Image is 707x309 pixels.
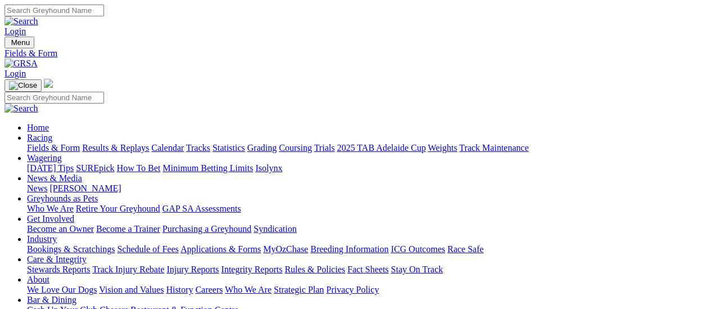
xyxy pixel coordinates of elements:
[163,224,251,234] a: Purchasing a Greyhound
[166,285,193,294] a: History
[76,163,114,173] a: SUREpick
[221,265,282,274] a: Integrity Reports
[27,224,94,234] a: Become an Owner
[27,194,98,203] a: Greyhounds as Pets
[195,285,223,294] a: Careers
[11,38,30,47] span: Menu
[428,143,457,153] a: Weights
[27,133,52,142] a: Racing
[9,81,37,90] img: Close
[27,173,82,183] a: News & Media
[4,69,26,78] a: Login
[186,143,210,153] a: Tracks
[27,244,703,254] div: Industry
[4,16,38,26] img: Search
[82,143,149,153] a: Results & Replays
[27,183,47,193] a: News
[274,285,324,294] a: Strategic Plan
[151,143,184,153] a: Calendar
[337,143,426,153] a: 2025 TAB Adelaide Cup
[181,244,261,254] a: Applications & Forms
[4,104,38,114] img: Search
[247,143,277,153] a: Grading
[4,5,104,16] input: Search
[254,224,296,234] a: Syndication
[163,163,253,173] a: Minimum Betting Limits
[4,92,104,104] input: Search
[44,79,53,88] img: logo-grsa-white.png
[314,143,335,153] a: Trials
[4,37,34,48] button: Toggle navigation
[27,214,74,223] a: Get Involved
[4,26,26,36] a: Login
[263,244,308,254] a: MyOzChase
[76,204,160,213] a: Retire Your Greyhound
[117,163,161,173] a: How To Bet
[27,275,49,284] a: About
[27,153,62,163] a: Wagering
[4,79,42,92] button: Toggle navigation
[163,204,241,213] a: GAP SA Assessments
[27,163,703,173] div: Wagering
[460,143,529,153] a: Track Maintenance
[99,285,164,294] a: Vision and Values
[27,285,97,294] a: We Love Our Dogs
[27,285,703,295] div: About
[310,244,389,254] a: Breeding Information
[27,163,74,173] a: [DATE] Tips
[447,244,483,254] a: Race Safe
[326,285,379,294] a: Privacy Policy
[27,265,703,275] div: Care & Integrity
[4,48,703,59] a: Fields & Form
[92,265,164,274] a: Track Injury Rebate
[27,183,703,194] div: News & Media
[27,265,90,274] a: Stewards Reports
[4,59,38,69] img: GRSA
[27,244,115,254] a: Bookings & Scratchings
[27,143,80,153] a: Fields & Form
[279,143,312,153] a: Coursing
[391,244,445,254] a: ICG Outcomes
[27,143,703,153] div: Racing
[27,234,57,244] a: Industry
[27,204,74,213] a: Who We Are
[391,265,443,274] a: Stay On Track
[27,254,87,264] a: Care & Integrity
[27,224,703,234] div: Get Involved
[225,285,272,294] a: Who We Are
[27,295,76,304] a: Bar & Dining
[117,244,178,254] a: Schedule of Fees
[166,265,219,274] a: Injury Reports
[213,143,245,153] a: Statistics
[96,224,160,234] a: Become a Trainer
[49,183,121,193] a: [PERSON_NAME]
[27,123,49,132] a: Home
[348,265,389,274] a: Fact Sheets
[255,163,282,173] a: Isolynx
[27,204,703,214] div: Greyhounds as Pets
[285,265,345,274] a: Rules & Policies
